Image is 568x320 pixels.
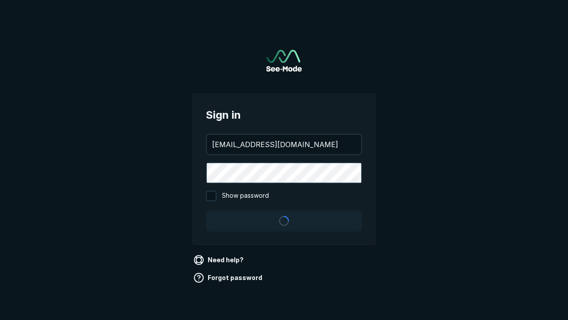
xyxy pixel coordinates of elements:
a: Go to sign in [266,50,302,72]
span: Sign in [206,107,362,123]
img: See-Mode Logo [266,50,302,72]
a: Forgot password [192,271,266,285]
span: Show password [222,191,269,201]
input: your@email.com [207,135,361,154]
a: Need help? [192,253,247,267]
